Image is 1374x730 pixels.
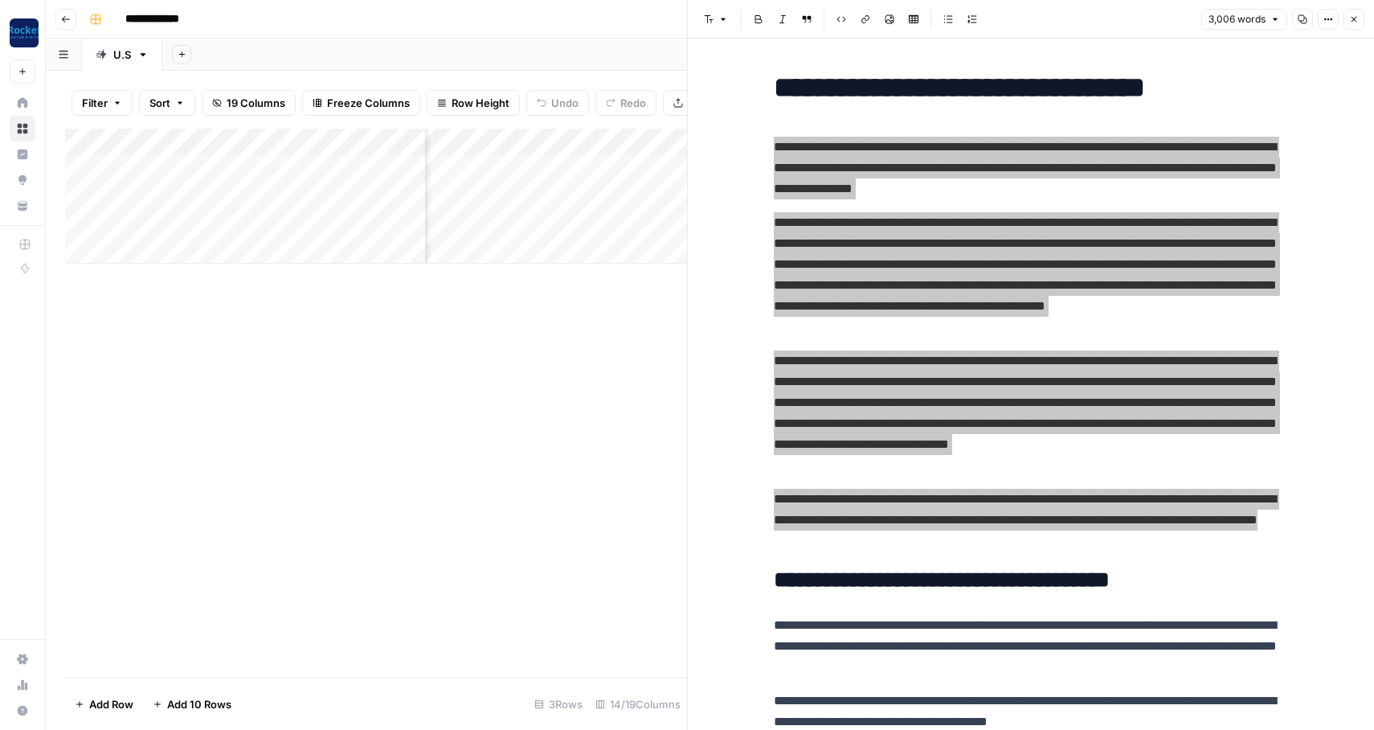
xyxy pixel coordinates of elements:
span: Add Row [89,696,133,712]
span: Freeze Columns [327,95,410,111]
button: Row Height [427,90,520,116]
img: Rocket Pilots Logo [10,18,39,47]
button: 3,006 words [1201,9,1287,30]
span: Redo [620,95,646,111]
span: Undo [551,95,579,111]
div: 3 Rows [528,691,589,717]
a: Insights [10,141,35,167]
button: Undo [526,90,589,116]
span: Filter [82,95,108,111]
div: 14/19 Columns [589,691,687,717]
span: Sort [149,95,170,111]
a: Home [10,90,35,116]
a: Opportunities [10,167,35,193]
button: Add Row [65,691,143,717]
div: U.S [113,47,131,63]
button: Freeze Columns [302,90,420,116]
button: Help + Support [10,698,35,724]
a: U.S [82,39,162,71]
span: 19 Columns [227,95,285,111]
span: Add 10 Rows [167,696,231,712]
a: Usage [10,672,35,698]
span: Row Height [452,95,509,111]
button: Add 10 Rows [143,691,241,717]
span: 3,006 words [1208,12,1266,27]
button: Filter [72,90,133,116]
button: Redo [595,90,656,116]
button: Workspace: Rocket Pilots [10,13,35,53]
button: 19 Columns [202,90,296,116]
a: Your Data [10,193,35,219]
a: Browse [10,116,35,141]
button: Sort [139,90,195,116]
a: Settings [10,646,35,672]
